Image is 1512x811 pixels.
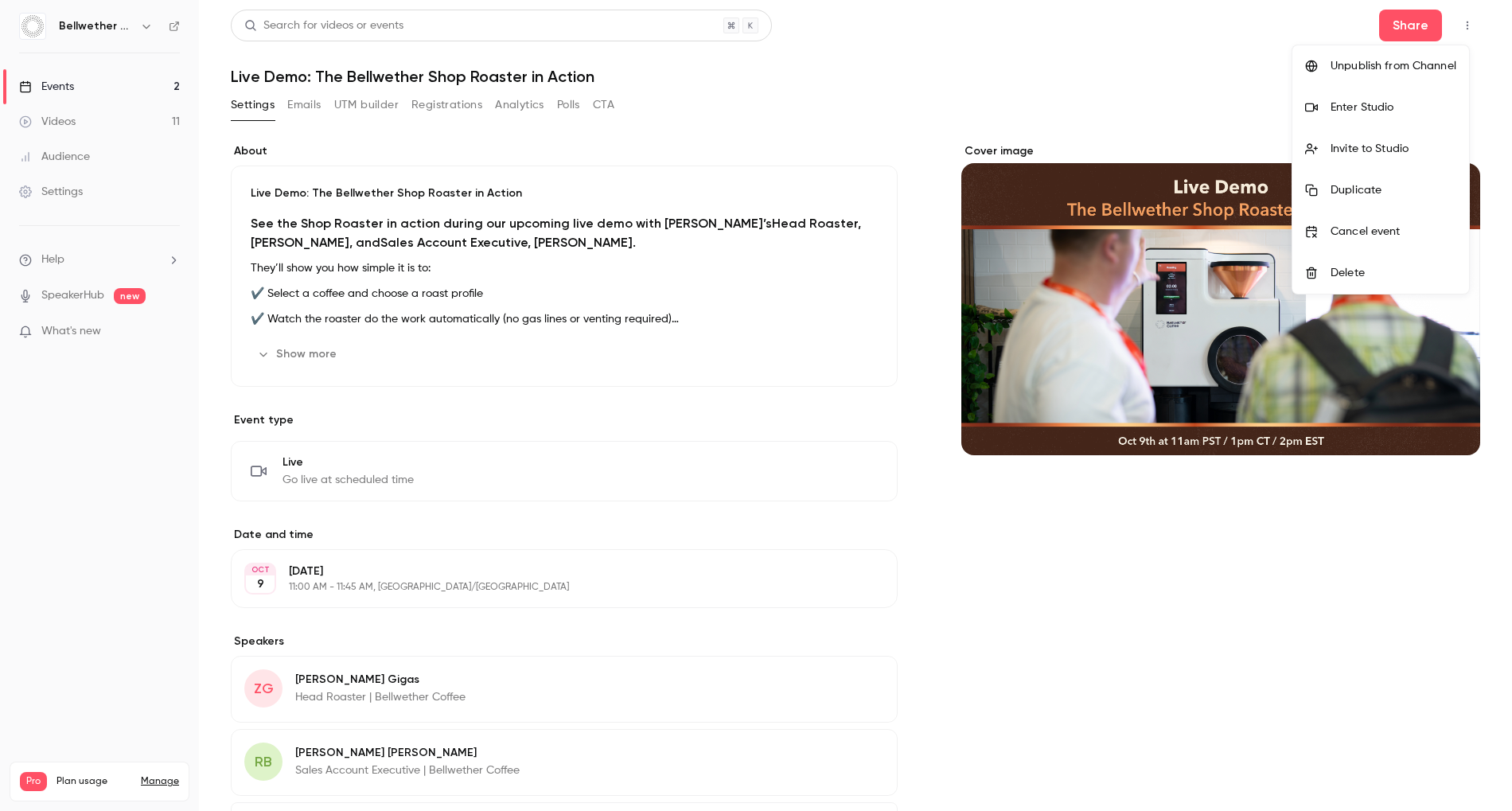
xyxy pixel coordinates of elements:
[1331,141,1456,157] div: Invite to Studio
[1331,58,1456,74] div: Unpublish from Channel
[1331,99,1456,115] div: Enter Studio
[1331,224,1456,240] div: Cancel event
[1331,265,1456,281] div: Delete
[1331,182,1456,198] div: Duplicate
